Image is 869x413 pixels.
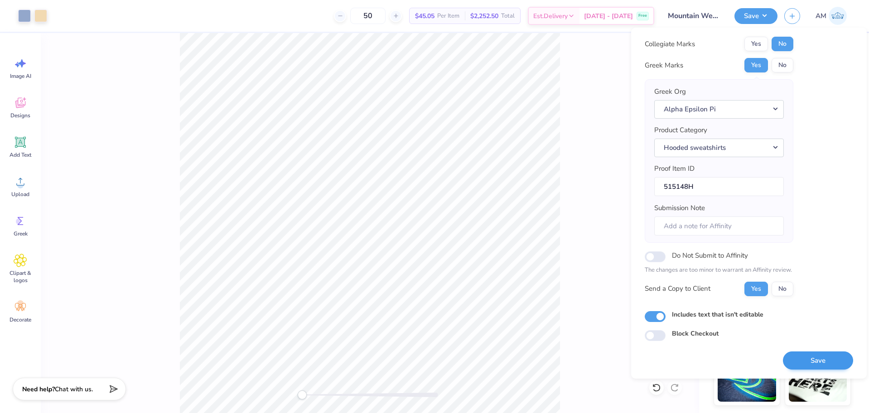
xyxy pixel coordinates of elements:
span: $45.05 [415,11,434,21]
a: AM [811,7,851,25]
p: The changes are too minor to warrant an Affinity review. [645,266,793,275]
label: Greek Org [654,86,686,97]
button: Save [783,351,853,370]
label: Block Checkout [672,329,719,338]
label: Do Not Submit to Affinity [672,250,748,261]
input: Add a note for Affinity [654,216,784,236]
span: $2,252.50 [470,11,498,21]
span: Est. Delivery [533,11,568,21]
img: Arvi Mikhail Parcero [829,7,847,25]
img: Water based Ink [789,356,847,402]
input: Untitled Design [661,7,728,25]
button: No [772,58,793,72]
img: Glow in the Dark Ink [718,356,776,402]
div: Accessibility label [298,390,307,399]
button: No [772,282,793,296]
input: – – [350,8,386,24]
span: Image AI [10,72,31,80]
button: Alpha Epsilon Pi [654,100,784,119]
span: Per Item [437,11,459,21]
span: Greek [14,230,28,237]
span: Free [638,13,647,19]
label: Includes text that isn't editable [672,310,763,319]
span: Clipart & logos [5,269,35,284]
div: Send a Copy to Client [645,283,710,294]
label: Submission Note [654,203,705,213]
button: Yes [744,37,768,51]
span: AM [816,11,826,21]
div: Collegiate Marks [645,39,695,49]
span: Chat with us. [55,385,93,394]
button: Yes [744,282,768,296]
button: Yes [744,58,768,72]
span: Decorate [10,316,31,323]
button: Hooded sweatshirts [654,139,784,157]
span: Add Text [10,151,31,158]
span: Designs [10,112,30,119]
div: Greek Marks [645,60,683,71]
span: Total [501,11,515,21]
strong: Need help? [22,385,55,394]
label: Product Category [654,125,707,135]
label: Proof Item ID [654,163,695,174]
span: [DATE] - [DATE] [584,11,633,21]
button: Save [734,8,777,24]
span: Upload [11,191,29,198]
button: No [772,37,793,51]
